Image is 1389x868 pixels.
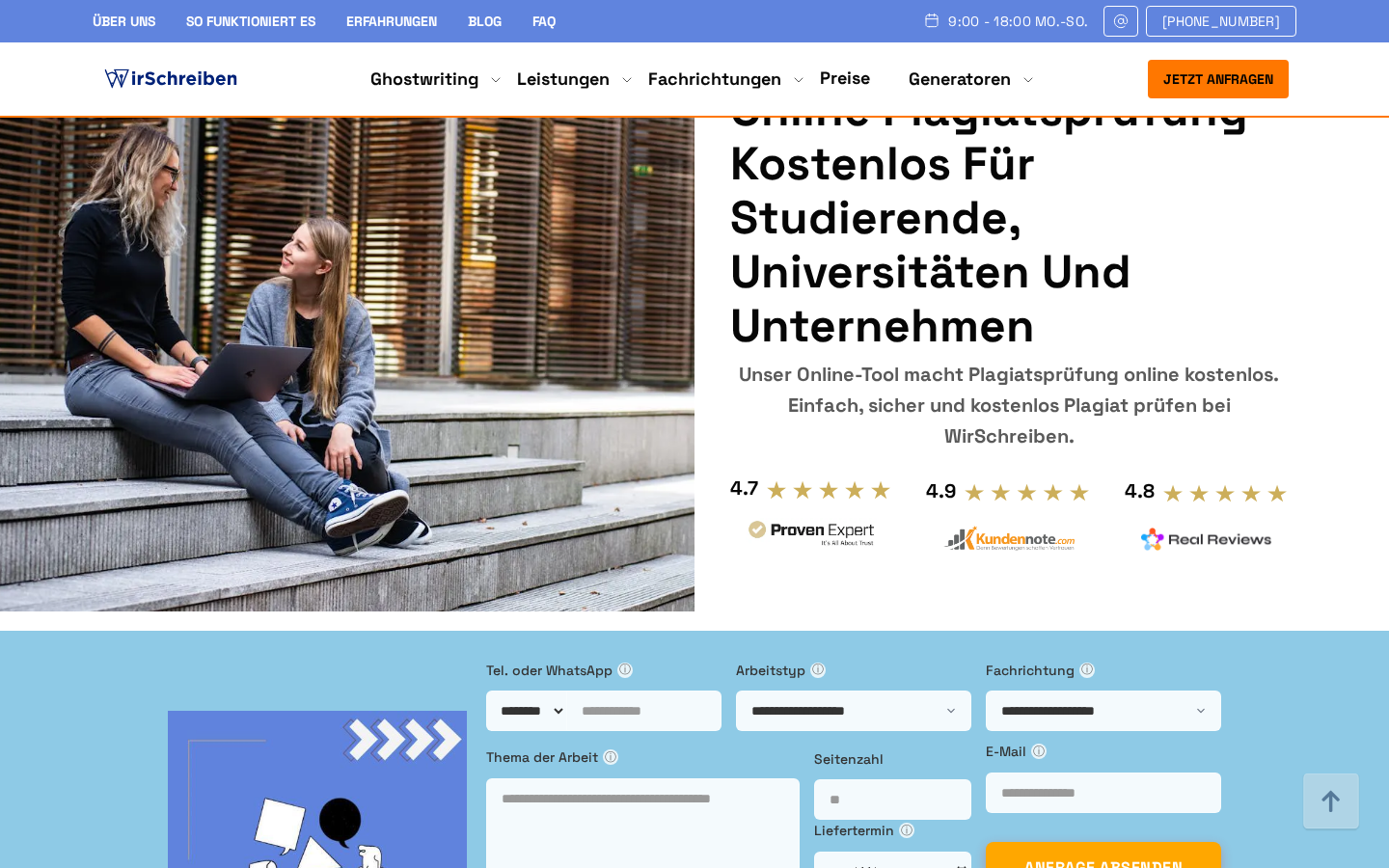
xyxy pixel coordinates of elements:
[814,820,971,841] label: Liefertermin
[617,663,633,678] span: ⓘ
[370,68,478,91] a: Ghostwriting
[1141,528,1272,551] img: realreviews
[486,746,800,768] label: Thema der Arbeit
[532,13,556,30] a: FAQ
[1112,14,1130,29] img: Email
[730,473,758,503] div: 4.7
[766,479,892,501] img: stars
[1148,60,1289,98] button: Jetzt anfragen
[1146,6,1296,37] a: [PHONE_NUMBER]
[486,660,722,681] label: Tel. oder WhatsApp
[1162,483,1289,504] img: stars
[730,83,1289,353] h1: Online Plagiatsprüfung kostenlos für Studierende, Universitäten und Unternehmen
[964,482,1090,503] img: stars
[1125,475,1155,506] div: 4.8
[1031,744,1047,759] span: ⓘ
[926,475,956,506] div: 4.9
[1302,773,1360,831] img: button top
[923,13,940,28] img: Schedule
[517,68,610,91] a: Leistungen
[899,823,914,838] span: ⓘ
[986,741,1221,762] label: E-Mail
[986,660,1221,681] label: Fachrichtung
[1079,663,1095,678] span: ⓘ
[468,13,502,30] a: Blog
[603,749,618,765] span: ⓘ
[909,68,1011,91] a: Generatoren
[810,663,826,678] span: ⓘ
[948,14,1088,29] span: 9:00 - 18:00 Mo.-So.
[814,748,971,770] label: Seitenzahl
[736,660,971,681] label: Arbeitstyp
[746,518,877,554] img: provenexpert
[820,67,870,89] a: Preise
[93,13,155,30] a: Über uns
[1162,14,1280,29] span: [PHONE_NUMBER]
[730,359,1289,451] div: Unser Online-Tool macht Plagiatsprüfung online kostenlos. Einfach, sicher und kostenlos Plagiat p...
[100,65,241,94] img: logo ghostwriter-österreich
[943,526,1075,552] img: kundennote
[346,13,437,30] a: Erfahrungen
[648,68,781,91] a: Fachrichtungen
[186,13,315,30] a: So funktioniert es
